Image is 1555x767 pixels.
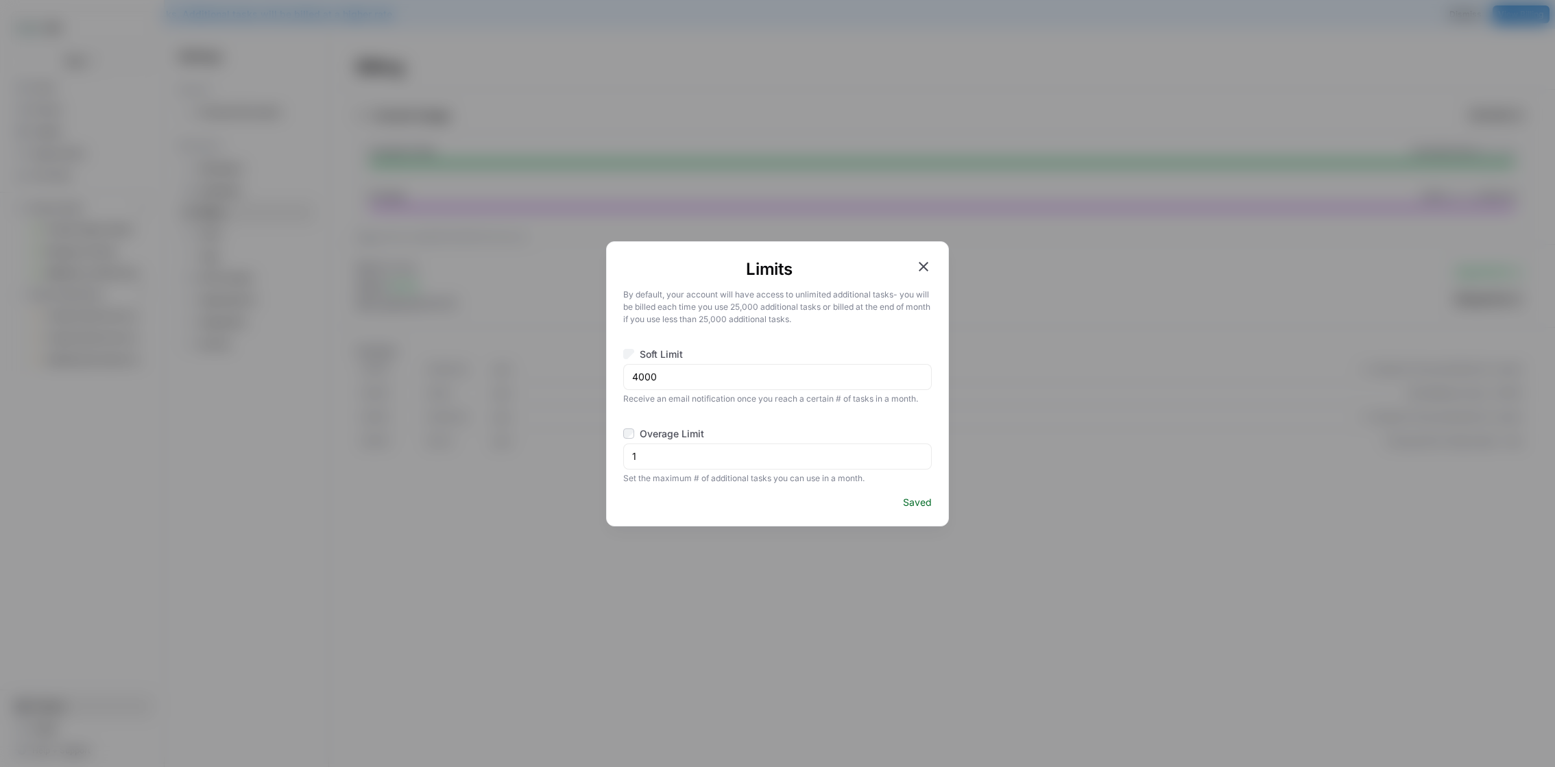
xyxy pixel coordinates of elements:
input: 0 [632,450,923,463]
h1: Limits [623,258,915,280]
span: Saved [903,496,932,509]
span: Soft Limit [640,348,683,361]
span: Overage Limit [640,427,704,441]
span: Set the maximum # of additional tasks you can use in a month. [623,470,932,485]
input: Soft Limit [623,349,634,360]
input: 0 [632,370,923,384]
p: By default, your account will have access to unlimited additional tasks - you will be billed each... [623,286,932,326]
input: Overage Limit [623,428,634,439]
span: Receive an email notification once you reach a certain # of tasks in a month. [623,390,932,405]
